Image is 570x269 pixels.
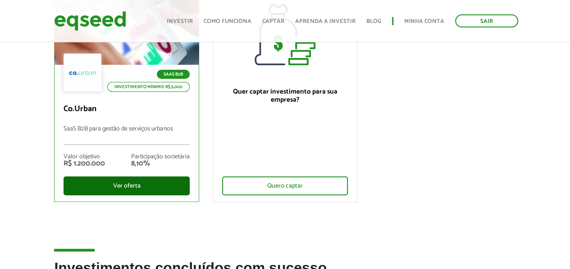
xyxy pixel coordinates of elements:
[64,160,105,167] div: R$ 1.200.000
[204,18,251,24] a: Como funciona
[295,18,356,24] a: Aprenda a investir
[64,104,189,114] p: Co.Urban
[64,126,189,145] p: SaaS B2B para gestão de serviços urbanos
[222,88,348,104] p: Quer captar investimento para sua empresa?
[404,18,444,24] a: Minha conta
[262,18,284,24] a: Captar
[366,18,381,24] a: Blog
[54,9,126,33] img: EqSeed
[107,82,190,92] p: Investimento mínimo: R$ 5.000
[131,160,190,167] div: 8,10%
[64,176,189,195] div: Ver oferta
[455,14,518,27] a: Sair
[167,18,193,24] a: Investir
[157,70,190,79] p: SaaS B2B
[222,176,348,195] div: Quero captar
[131,154,190,160] div: Participação societária
[64,154,105,160] div: Valor objetivo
